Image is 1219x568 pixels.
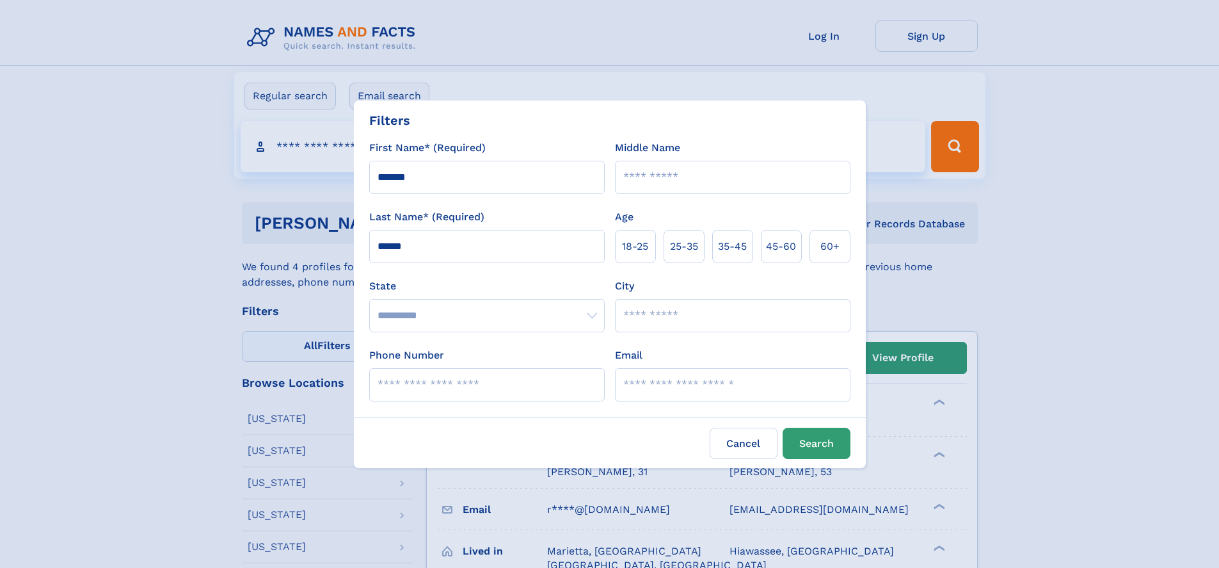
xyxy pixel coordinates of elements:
[615,209,633,225] label: Age
[783,428,850,459] button: Search
[670,239,698,254] span: 25‑35
[615,140,680,156] label: Middle Name
[710,428,777,459] label: Cancel
[766,239,796,254] span: 45‑60
[615,279,634,294] label: City
[369,209,484,225] label: Last Name* (Required)
[369,111,410,130] div: Filters
[615,348,642,363] label: Email
[622,239,648,254] span: 18‑25
[718,239,747,254] span: 35‑45
[369,279,605,294] label: State
[369,140,486,156] label: First Name* (Required)
[369,348,444,363] label: Phone Number
[820,239,840,254] span: 60+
